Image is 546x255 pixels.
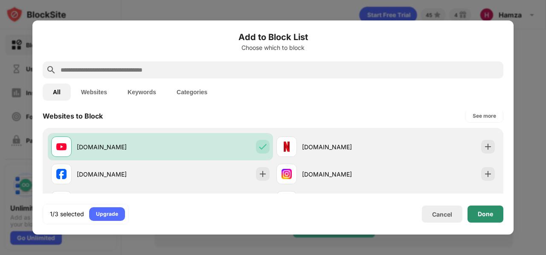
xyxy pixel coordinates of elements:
div: 1/3 selected [50,210,84,218]
button: Categories [166,84,218,101]
h6: Add to Block List [43,31,503,43]
div: [DOMAIN_NAME] [77,170,160,179]
img: favicons [282,142,292,152]
button: Websites [71,84,117,101]
div: Choose which to block [43,44,503,51]
div: Upgrade [96,210,118,218]
img: favicons [282,169,292,179]
div: Cancel [432,211,452,218]
div: Websites to Block [43,112,103,120]
div: [DOMAIN_NAME] [77,142,160,151]
img: favicons [56,142,67,152]
img: search.svg [46,65,56,75]
img: favicons [56,169,67,179]
button: All [43,84,71,101]
div: [DOMAIN_NAME] [302,170,386,179]
div: See more [473,112,496,120]
div: Done [478,211,493,217]
button: Keywords [117,84,166,101]
div: [DOMAIN_NAME] [302,142,386,151]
